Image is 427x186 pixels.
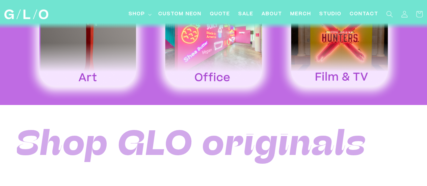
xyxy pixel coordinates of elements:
[261,11,282,18] span: About
[315,7,345,22] a: Studio
[158,11,202,18] span: Custom Neon
[154,7,206,22] a: Custom Neon
[286,7,315,22] a: Merch
[234,7,257,22] a: SALE
[4,9,48,19] img: GLO Studio
[210,11,230,18] span: Quote
[345,7,382,22] a: Contact
[238,11,253,18] span: SALE
[129,11,145,18] span: Shop
[319,11,341,18] span: Studio
[257,7,286,22] a: About
[17,125,367,169] h2: Shop GLO originals
[393,154,427,186] iframe: Chat Widget
[206,7,234,22] a: Quote
[125,7,154,22] summary: Shop
[382,7,397,22] summary: Search
[2,7,51,22] a: GLO Studio
[290,11,311,18] span: Merch
[349,11,378,18] span: Contact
